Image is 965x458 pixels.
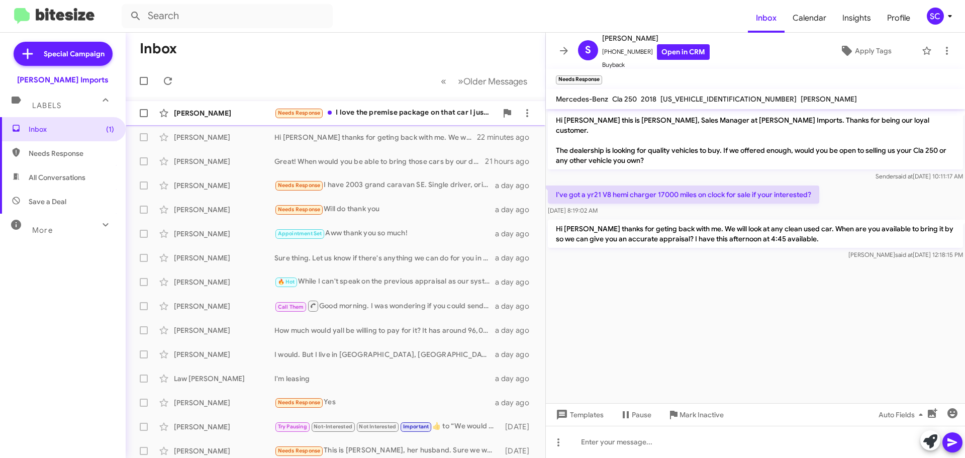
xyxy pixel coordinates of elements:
[274,421,500,432] div: ​👍​ to “ We would need to schedule a physical inspection to give you an accurate value, which wou...
[274,325,495,335] div: How much would yall be willing to pay for it? It has around 96,000 miles on it
[876,172,963,180] span: Sender [DATE] 10:11:17 AM
[548,111,963,169] p: Hi [PERSON_NAME] this is [PERSON_NAME], Sales Manager at [PERSON_NAME] Imports. Thanks for being ...
[452,71,533,91] button: Next
[29,124,114,134] span: Inbox
[548,207,598,214] span: [DATE] 8:19:02 AM
[495,301,537,311] div: a day ago
[29,172,85,182] span: All Conversations
[657,44,710,60] a: Open in CRM
[274,374,495,384] div: I'm leasing
[500,446,537,456] div: [DATE]
[556,75,602,84] small: Needs Response
[895,172,913,180] span: said at
[314,423,352,430] span: Not-Interested
[174,446,274,456] div: [PERSON_NAME]
[278,399,321,406] span: Needs Response
[612,95,637,104] span: Cla 250
[32,101,61,110] span: Labels
[44,49,105,59] span: Special Campaign
[174,398,274,408] div: [PERSON_NAME]
[659,406,732,424] button: Mark Inactive
[814,42,917,60] button: Apply Tags
[274,107,497,119] div: I love the premise package on that car I just don't like the mileage
[174,301,274,311] div: [PERSON_NAME]
[274,253,495,263] div: Sure thing. Let us know if there's anything we can do for you in the future. Thanks!
[495,180,537,191] div: a day ago
[174,108,274,118] div: [PERSON_NAME]
[554,406,604,424] span: Templates
[785,4,834,33] a: Calendar
[274,228,495,239] div: Aww thank you so much!
[680,406,724,424] span: Mark Inactive
[278,230,322,237] span: Appointment Set
[602,44,710,60] span: [PHONE_NUMBER]
[495,277,537,287] div: a day ago
[278,279,295,285] span: 🔥 Hot
[174,422,274,432] div: [PERSON_NAME]
[879,406,927,424] span: Auto Fields
[495,205,537,215] div: a day ago
[278,447,321,454] span: Needs Response
[359,423,396,430] span: Not Interested
[918,8,954,25] button: SC
[495,325,537,335] div: a day ago
[548,186,819,204] p: I've got a yr21 V8 hemi charger 17000 miles on clock for sale if your interested?
[548,220,963,248] p: Hi [PERSON_NAME] thanks for geting back with me. We will look at any clean used car. When are you...
[879,4,918,33] a: Profile
[174,132,274,142] div: [PERSON_NAME]
[278,110,321,116] span: Needs Response
[435,71,533,91] nav: Page navigation example
[174,253,274,263] div: [PERSON_NAME]
[32,226,53,235] span: More
[871,406,935,424] button: Auto Fields
[435,71,452,91] button: Previous
[463,76,527,87] span: Older Messages
[546,406,612,424] button: Templates
[274,397,495,408] div: Yes
[278,182,321,189] span: Needs Response
[485,156,537,166] div: 21 hours ago
[278,304,304,310] span: Call Them
[748,4,785,33] a: Inbox
[855,42,892,60] span: Apply Tags
[848,251,963,258] span: [PERSON_NAME] [DATE] 12:18:15 PM
[274,445,500,456] div: This is [PERSON_NAME], her husband. Sure we would be interested in selling it
[495,253,537,263] div: a day ago
[274,300,495,312] div: Good morning. I was wondering if you could send me a couple of photos of your vehicle so that I c...
[274,349,495,359] div: I would. But I live in [GEOGRAPHIC_DATA], [GEOGRAPHIC_DATA] now
[612,406,659,424] button: Pause
[585,42,591,58] span: S
[106,124,114,134] span: (1)
[174,205,274,215] div: [PERSON_NAME]
[458,75,463,87] span: »
[602,32,710,44] span: [PERSON_NAME]
[278,206,321,213] span: Needs Response
[274,276,495,288] div: While I can't speak on the previous appraisal as our system doesn't save the data that far back, ...
[174,349,274,359] div: [PERSON_NAME]
[274,156,485,166] div: Great! When would you be able to bring those cars by our dealership so I can provide a proper app...
[477,132,537,142] div: 22 minutes ago
[274,179,495,191] div: I have 2003 grand caravan SE. Single driver, original 96k miles
[17,75,109,85] div: [PERSON_NAME] Imports
[660,95,797,104] span: [US_VEHICLE_IDENTIFICATION_NUMBER]
[495,349,537,359] div: a day ago
[641,95,656,104] span: 2018
[441,75,446,87] span: «
[927,8,944,25] div: SC
[834,4,879,33] a: Insights
[174,325,274,335] div: [PERSON_NAME]
[801,95,857,104] span: [PERSON_NAME]
[895,251,913,258] span: said at
[29,197,66,207] span: Save a Deal
[500,422,537,432] div: [DATE]
[556,95,608,104] span: Mercedes-Benz
[602,60,710,70] span: Buyback
[632,406,651,424] span: Pause
[174,374,274,384] div: Law [PERSON_NAME]
[403,423,429,430] span: Important
[174,156,274,166] div: [PERSON_NAME]
[174,277,274,287] div: [PERSON_NAME]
